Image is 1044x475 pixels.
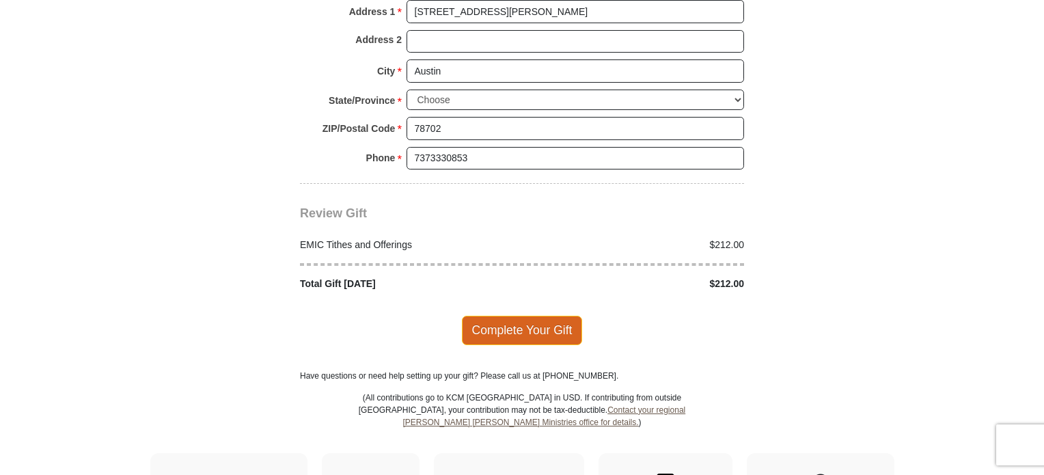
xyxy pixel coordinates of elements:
div: $212.00 [522,277,752,291]
p: (All contributions go to KCM [GEOGRAPHIC_DATA] in USD. If contributing from outside [GEOGRAPHIC_D... [358,392,686,453]
span: Complete Your Gift [462,316,583,344]
strong: Address 1 [349,2,396,21]
strong: Address 2 [355,30,402,49]
span: Review Gift [300,206,367,220]
strong: Phone [366,148,396,167]
div: $212.00 [522,238,752,252]
strong: State/Province [329,91,395,110]
div: EMIC Tithes and Offerings [293,238,523,252]
a: Contact your regional [PERSON_NAME] [PERSON_NAME] Ministries office for details. [402,405,685,427]
strong: ZIP/Postal Code [322,119,396,138]
div: Total Gift [DATE] [293,277,523,291]
p: Have questions or need help setting up your gift? Please call us at [PHONE_NUMBER]. [300,370,744,382]
strong: City [377,62,395,81]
